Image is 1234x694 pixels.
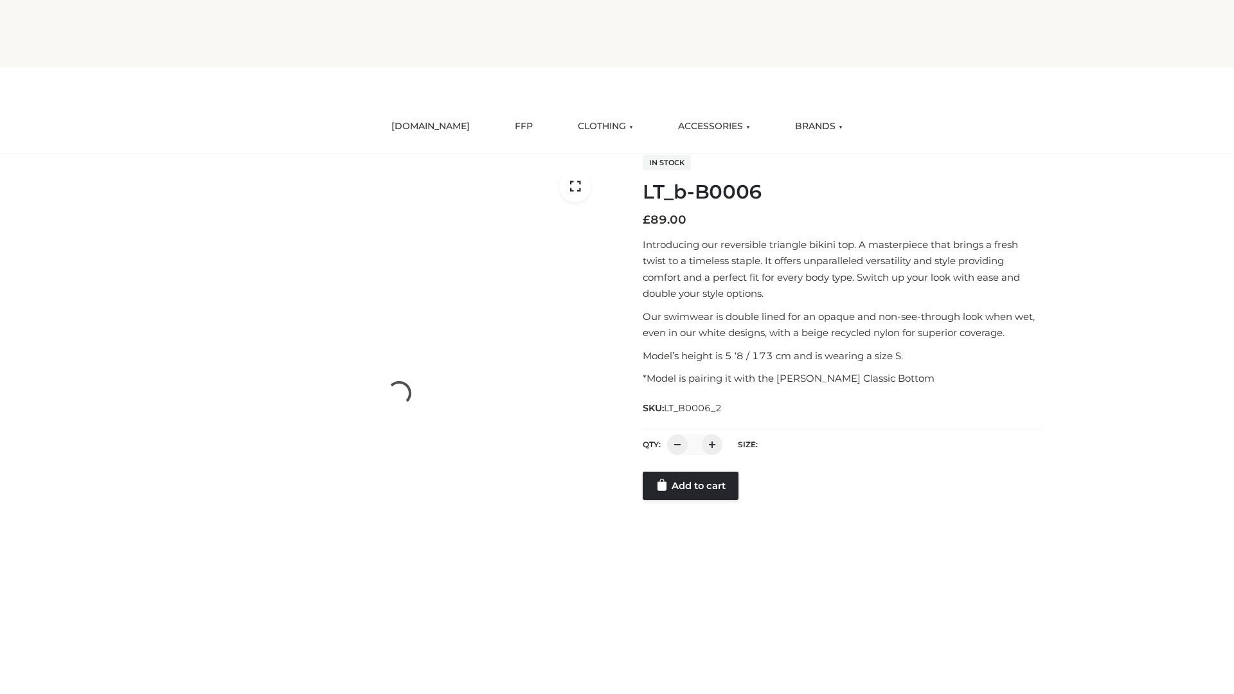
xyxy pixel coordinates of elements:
span: £ [643,213,650,227]
span: In stock [643,155,691,170]
a: FFP [505,112,542,141]
a: ACCESSORIES [668,112,760,141]
p: Model’s height is 5 ‘8 / 173 cm and is wearing a size S. [643,348,1043,364]
p: *Model is pairing it with the [PERSON_NAME] Classic Bottom [643,370,1043,387]
bdi: 89.00 [643,213,686,227]
label: Size: [738,440,758,449]
span: LT_B0006_2 [664,402,722,414]
span: SKU: [643,400,723,416]
h1: LT_b-B0006 [643,181,1043,204]
a: CLOTHING [568,112,643,141]
a: [DOMAIN_NAME] [382,112,479,141]
a: BRANDS [785,112,852,141]
label: QTY: [643,440,661,449]
p: Introducing our reversible triangle bikini top. A masterpiece that brings a fresh twist to a time... [643,236,1043,302]
a: Add to cart [643,472,738,500]
p: Our swimwear is double lined for an opaque and non-see-through look when wet, even in our white d... [643,308,1043,341]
